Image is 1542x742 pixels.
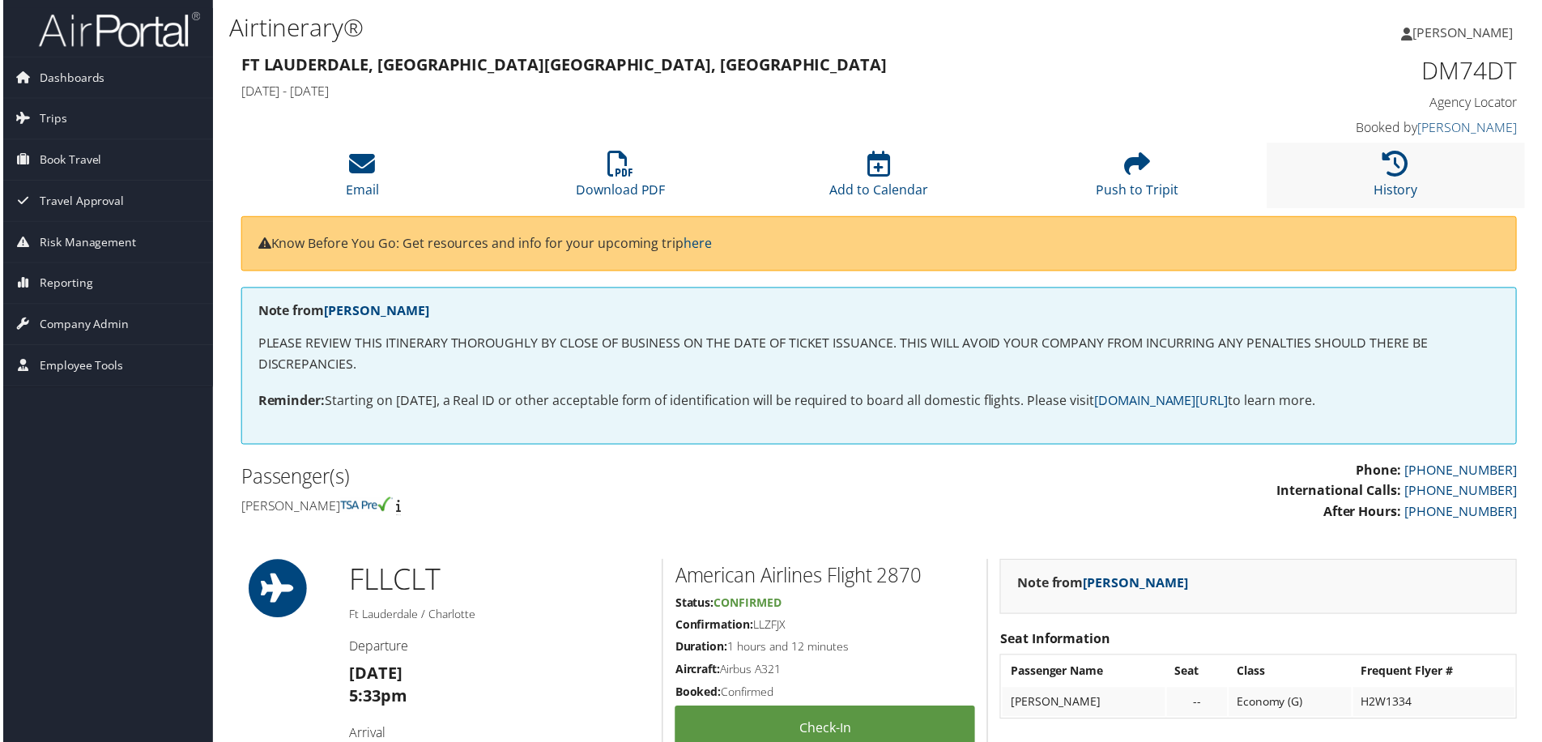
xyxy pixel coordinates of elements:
[344,160,377,199] a: Email
[256,234,1503,255] p: Know Before You Go: Get resources and info for your upcoming trip
[36,223,134,263] span: Risk Management
[256,393,323,411] strong: Reminder:
[1218,94,1520,112] h4: Agency Locator
[1096,393,1230,411] a: [DOMAIN_NAME][URL]
[675,564,976,591] h2: American Airlines Flight 2870
[239,83,1194,100] h4: [DATE] - [DATE]
[1018,576,1190,594] strong: Note from
[713,597,782,612] span: Confirmed
[675,687,721,702] strong: Booked:
[1001,633,1112,650] strong: Seat Information
[1218,53,1520,87] h1: DM74DT
[1231,690,1354,719] td: Economy (G)
[239,465,867,493] h2: Passenger(s)
[339,499,391,514] img: tsa-precheck.png
[1097,160,1180,199] a: Push to Tripit
[1376,160,1421,199] a: History
[1356,690,1518,719] td: H2W1334
[36,305,126,346] span: Company Admin
[1416,23,1516,41] span: [PERSON_NAME]
[36,58,102,98] span: Dashboards
[1359,463,1404,481] strong: Phone:
[1231,659,1354,689] th: Class
[1408,463,1520,481] a: [PHONE_NUMBER]
[1421,119,1520,137] a: [PERSON_NAME]
[675,642,727,657] strong: Duration:
[347,665,401,687] strong: [DATE]
[675,664,976,680] h5: Airbus A321
[684,235,712,253] a: here
[1356,659,1518,689] th: Frequent Flyer #
[675,620,753,635] strong: Confirmation:
[675,642,976,658] h5: 1 hours and 12 minutes
[36,347,121,387] span: Employee Tools
[1279,484,1404,501] strong: International Calls:
[1408,505,1520,522] a: [PHONE_NUMBER]
[239,53,888,75] strong: Ft Lauderdale, [GEOGRAPHIC_DATA] [GEOGRAPHIC_DATA], [GEOGRAPHIC_DATA]
[830,160,929,199] a: Add to Calendar
[36,99,64,139] span: Trips
[575,160,665,199] a: Download PDF
[227,11,1097,45] h1: Airtinerary®
[1404,8,1532,57] a: [PERSON_NAME]
[675,620,976,636] h5: LLZFJX
[347,688,406,710] strong: 5:33pm
[239,499,867,517] h4: [PERSON_NAME]
[256,392,1503,413] p: Starting on [DATE], a Real ID or other acceptable form of identification will be required to boar...
[322,303,428,321] a: [PERSON_NAME]
[1408,484,1520,501] a: [PHONE_NUMBER]
[36,140,99,181] span: Book Travel
[1003,690,1167,719] td: [PERSON_NAME]
[1169,659,1229,689] th: Seat
[347,561,650,602] h1: FLL CLT
[675,597,713,612] strong: Status:
[675,664,720,680] strong: Aircraft:
[347,640,650,658] h4: Departure
[1177,697,1221,712] div: --
[347,608,650,625] h5: Ft Lauderdale / Charlotte
[36,11,198,49] img: airportal-logo.png
[1218,119,1520,137] h4: Booked by
[36,181,121,222] span: Travel Approval
[1084,576,1190,594] a: [PERSON_NAME]
[675,687,976,703] h5: Confirmed
[256,303,428,321] strong: Note from
[1003,659,1167,689] th: Passenger Name
[36,264,90,305] span: Reporting
[1326,505,1404,522] strong: After Hours:
[256,335,1503,376] p: PLEASE REVIEW THIS ITINERARY THOROUGHLY BY CLOSE OF BUSINESS ON THE DATE OF TICKET ISSUANCE. THIS...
